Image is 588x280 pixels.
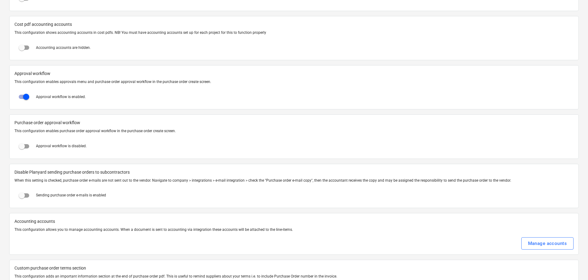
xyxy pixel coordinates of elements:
[14,70,574,77] span: Approval workflow
[521,237,574,250] button: Manage accounts
[14,21,574,28] span: Cost pdf accounting accounts
[528,239,567,247] div: Manage accounts
[36,94,86,100] p: Approval workflow is enabled.
[36,193,106,198] p: Sending purchase order e-mails is enabled
[14,169,574,175] span: Disable Planyard sending purchase orders to subcontractors
[14,79,574,85] p: This configuration enables approvals menu and purchase order approval workflow in the purchase or...
[14,178,574,183] p: When this setting is checked, purchase order e-mails are not sent out to the vendor. Navigate to ...
[14,120,574,126] span: Purchase order approval workflow
[36,144,87,149] p: Approval workflow is disabled.
[557,250,588,280] iframe: Chat Widget
[14,128,574,134] p: This configuration enables purchase order approval workflow in the purchase order create screen.
[14,218,574,225] p: Accounting accounts
[36,45,91,50] p: Accounting accounts are hidden.
[14,274,574,279] p: This configuration adds an important information section at the end of purchase order pdf. This i...
[14,265,574,271] p: Custom purchase order terms section
[14,227,574,232] p: This configuration allows you to manage accounting accounts. When a document is sent to accountin...
[14,30,574,35] p: This configuration shows accounting accounts in cost pdfs. NB! You must have accounting accounts ...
